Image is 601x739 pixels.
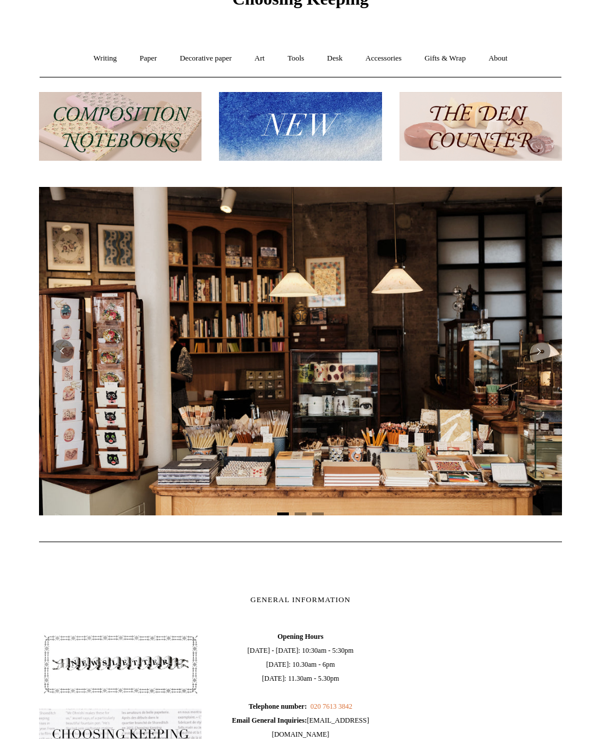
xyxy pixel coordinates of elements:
[312,512,324,515] button: Page 3
[232,716,369,738] span: [EMAIL_ADDRESS][DOMAIN_NAME]
[305,702,307,710] b: :
[355,43,412,74] a: Accessories
[129,43,168,74] a: Paper
[250,595,351,604] span: GENERAL INFORMATION
[39,92,201,161] img: 202302 Composition ledgers.jpg__PID:69722ee6-fa44-49dd-a067-31375e5d54ec
[310,702,352,710] a: 020 7613 3842
[400,92,562,161] img: The Deli Counter
[83,43,128,74] a: Writing
[414,43,476,74] a: Gifts & Wrap
[277,632,323,641] b: Opening Hours
[527,340,550,363] button: Next
[295,512,306,515] button: Page 2
[277,43,315,74] a: Tools
[244,43,275,74] a: Art
[219,92,381,161] img: New.jpg__PID:f73bdf93-380a-4a35-bcfe-7823039498e1
[277,512,289,515] button: Page 1
[51,340,74,363] button: Previous
[317,43,353,74] a: Desk
[169,43,242,74] a: Decorative paper
[39,630,201,699] img: pf-4db91bb9--1305-Newsletter-Button_1200x.jpg
[249,702,307,710] b: Telephone number
[478,43,518,74] a: About
[39,187,562,515] img: 20250131 INSIDE OF THE SHOP.jpg__PID:b9484a69-a10a-4bde-9e8d-1408d3d5e6ad
[232,716,307,724] b: Email General Inquiries:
